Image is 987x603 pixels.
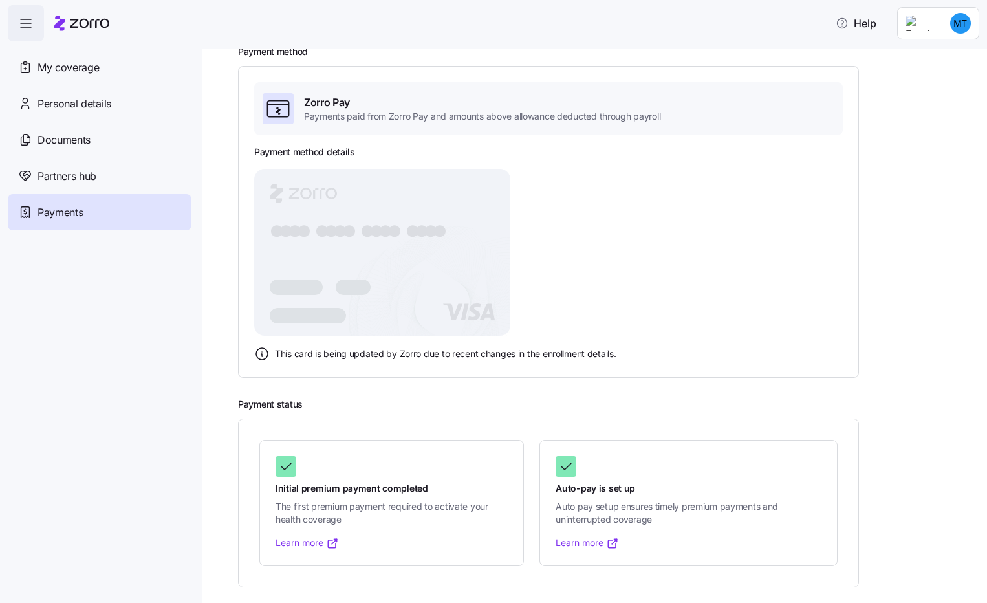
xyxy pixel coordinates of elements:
span: Help [836,16,876,31]
tspan: ● [297,221,312,240]
tspan: ● [333,221,348,240]
span: Auto pay setup ensures timely premium payments and uninterrupted coverage [556,500,821,527]
tspan: ● [378,221,393,240]
a: Personal details [8,85,191,122]
span: The first premium payment required to activate your health coverage [276,500,508,527]
span: Payments [38,204,83,221]
a: Documents [8,122,191,158]
img: 32dd894c3b6eb969440b8826416ee3ed [950,13,971,34]
tspan: ● [433,221,448,240]
span: My coverage [38,60,99,76]
tspan: ● [415,221,429,240]
h2: Payment method [238,46,969,58]
h2: Payment status [238,399,969,411]
tspan: ● [369,221,384,240]
tspan: ● [342,221,357,240]
span: Auto-pay is set up [556,482,821,495]
tspan: ● [270,221,285,240]
a: Partners hub [8,158,191,194]
span: Payments paid from Zorro Pay and amounts above allowance deducted through payroll [304,110,660,123]
tspan: ● [406,221,420,240]
a: Learn more [556,536,619,549]
tspan: ● [315,221,330,240]
tspan: ● [324,221,339,240]
a: Learn more [276,536,339,549]
tspan: ● [288,221,303,240]
tspan: ● [387,221,402,240]
tspan: ● [279,221,294,240]
h3: Payment method details [254,146,355,159]
span: This card is being updated by Zorro due to recent changes in the enrollment details. [275,347,616,360]
tspan: ● [360,221,375,240]
span: Initial premium payment completed [276,482,508,495]
img: Employer logo [906,16,931,31]
a: My coverage [8,49,191,85]
tspan: ● [424,221,439,240]
a: Payments [8,194,191,230]
span: Partners hub [38,168,96,184]
span: Documents [38,132,91,148]
span: Personal details [38,96,111,112]
button: Help [825,10,887,36]
span: Zorro Pay [304,94,660,111]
